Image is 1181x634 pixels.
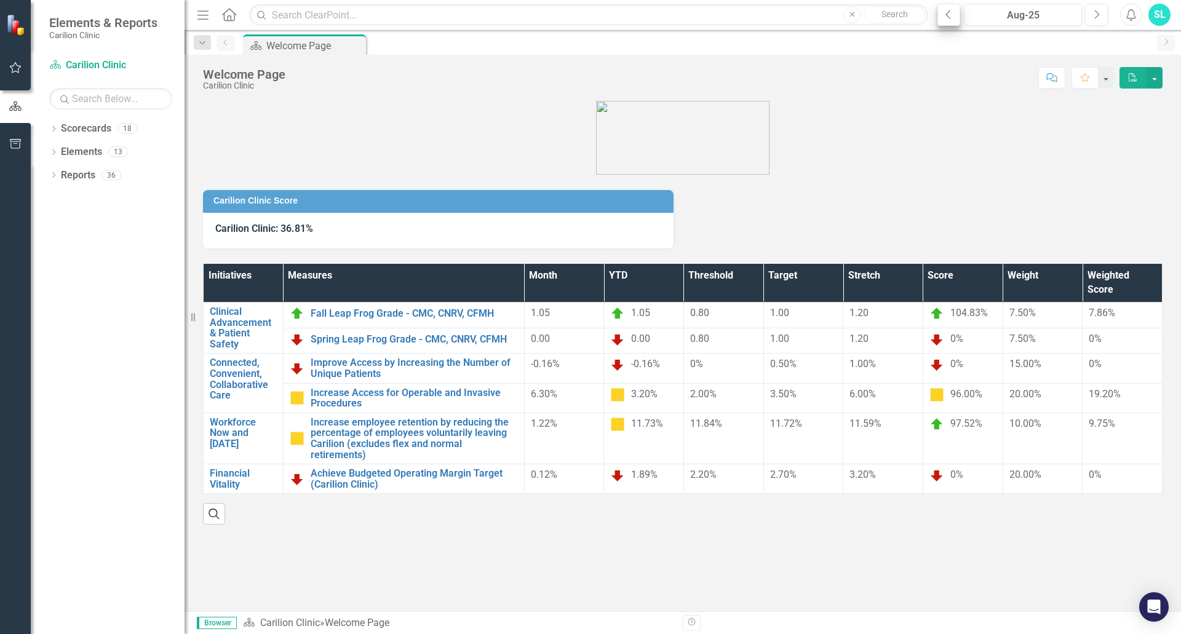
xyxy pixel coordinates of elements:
[290,431,304,446] img: Caution
[1089,388,1121,400] span: 19.20%
[249,4,928,26] input: Search ClearPoint...
[610,387,625,402] img: Caution
[210,468,277,489] a: Financial Vitality
[690,388,717,400] span: 2.00%
[325,617,389,628] div: Welcome Page
[531,307,550,319] span: 1.05
[101,170,121,180] div: 36
[210,357,277,400] a: Connected, Convenient, Collaborative Care
[61,168,95,183] a: Reports
[311,357,518,379] a: Improve Access by Increasing the Number of Unique Patients
[964,4,1082,26] button: Aug-25
[6,14,28,36] img: ClearPoint Strategy
[770,307,789,319] span: 1.00
[197,617,237,629] span: Browser
[1009,388,1041,400] span: 20.00%
[266,38,363,53] div: Welcome Page
[929,357,944,372] img: Below Plan
[1089,307,1115,319] span: 7.86%
[1089,358,1102,370] span: 0%
[531,358,560,370] span: -0.16%
[690,307,709,319] span: 0.80
[631,418,663,429] span: 11.73%
[929,306,944,321] img: On Target
[531,418,557,429] span: 1.22%
[311,334,518,345] a: Spring Leap Frog Grade - CMC, CNRV, CFMH
[849,333,869,344] span: 1.20
[929,387,944,402] img: Caution
[61,122,111,136] a: Scorecards
[864,6,925,23] button: Search
[690,333,709,344] span: 0.80
[770,388,797,400] span: 3.50%
[690,469,717,480] span: 2.20%
[1089,418,1115,429] span: 9.75%
[1139,592,1169,622] div: Open Intercom Messenger
[610,306,625,321] img: On Target
[1089,333,1102,344] span: 0%
[531,388,557,400] span: 6.30%
[1009,469,1041,480] span: 20.00%
[849,418,881,429] span: 11.59%
[531,469,557,480] span: 0.12%
[690,418,722,429] span: 11.84%
[311,417,518,460] a: Increase employee retention by reducing the percentage of employees voluntarily leaving Carilion ...
[290,472,304,486] img: Below Plan
[770,469,797,480] span: 2.70%
[1089,469,1102,480] span: 0%
[311,387,518,409] a: Increase Access for Operable and Invasive Procedures
[311,468,518,489] a: Achieve Budgeted Operating Margin Target (Carilion Clinic)
[596,101,769,175] img: carilion%20clinic%20logo%202.0.png
[210,306,277,349] a: Clinical Advancement & Patient Safety
[881,9,908,19] span: Search
[770,333,789,344] span: 1.00
[49,58,172,73] a: Carilion Clinic
[61,145,102,159] a: Elements
[631,307,650,319] span: 1.05
[929,468,944,483] img: Below Plan
[950,469,963,480] span: 0%
[950,359,963,370] span: 0%
[1009,418,1041,429] span: 10.00%
[690,358,703,370] span: 0%
[631,388,658,400] span: 3.20%
[770,418,802,429] span: 11.72%
[213,196,667,205] h3: Carilion Clinic Score
[311,308,518,319] a: Fall Leap Frog Grade - CMC, CNRV, CFMH
[210,417,277,450] a: Workforce Now and [DATE]
[849,388,876,400] span: 6.00%
[215,223,313,234] span: Carilion Clinic: 36.81%
[1009,333,1036,344] span: 7.50%
[950,418,982,429] span: 97.52%
[1009,358,1041,370] span: 15.00%
[610,468,625,483] img: Below Plan
[631,333,650,344] span: 0.00
[610,357,625,372] img: Below Plan
[950,388,982,400] span: 96.00%
[1148,4,1171,26] button: SL
[849,307,869,319] span: 1.20
[290,332,304,347] img: Below Plan
[968,8,1078,23] div: Aug-25
[243,616,674,630] div: »
[290,361,304,376] img: Below Plan
[929,417,944,432] img: On Target
[610,332,625,347] img: Below Plan
[203,81,285,90] div: Carilion Clinic
[610,417,625,432] img: Caution
[531,333,550,344] span: 0.00
[849,358,876,370] span: 1.00%
[1009,307,1036,319] span: 7.50%
[49,88,172,109] input: Search Below...
[108,147,128,157] div: 13
[49,30,157,40] small: Carilion Clinic
[260,617,320,628] a: Carilion Clinic
[290,390,304,405] img: Caution
[203,68,285,81] div: Welcome Page
[929,332,944,347] img: Below Plan
[849,469,876,480] span: 3.20%
[770,358,797,370] span: 0.50%
[950,307,988,319] span: 104.83%
[290,306,304,321] img: On Target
